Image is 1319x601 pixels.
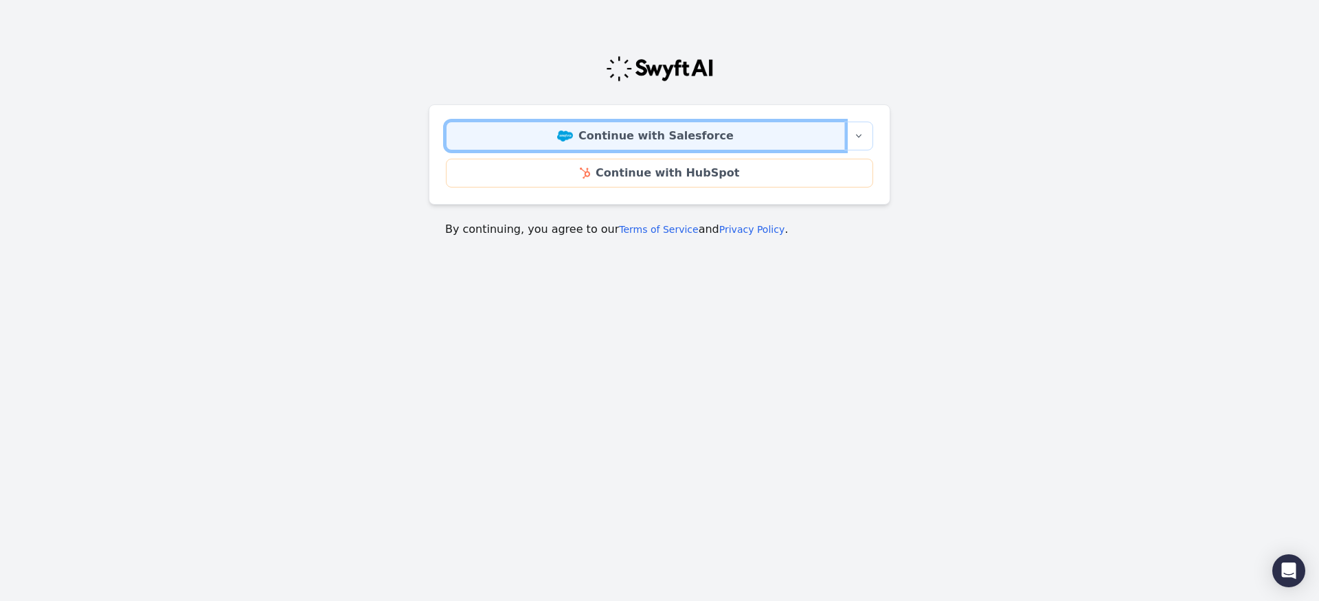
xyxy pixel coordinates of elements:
[605,55,714,82] img: Swyft Logo
[446,159,873,188] a: Continue with HubSpot
[445,221,874,238] p: By continuing, you agree to our and .
[619,224,698,235] a: Terms of Service
[580,168,590,179] img: HubSpot
[1272,554,1305,587] div: Open Intercom Messenger
[719,224,785,235] a: Privacy Policy
[446,122,845,150] a: Continue with Salesforce
[557,131,573,141] img: Salesforce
